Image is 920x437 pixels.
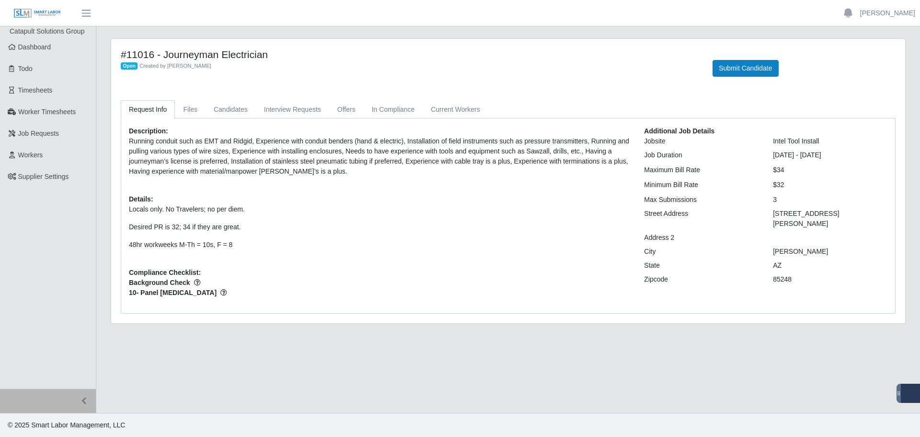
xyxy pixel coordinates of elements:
[766,260,895,271] div: AZ
[644,127,714,135] b: Additional Job Details
[364,100,423,119] a: In Compliance
[129,195,153,203] b: Details:
[129,278,630,288] span: Background Check
[121,48,698,60] h4: #11016 - Journeyman Electrician
[129,127,168,135] b: Description:
[766,136,895,146] div: Intel Tool Install
[129,240,630,250] p: 48hr workweeks M-Th = 10s, F = 8
[637,180,766,190] div: Minimum Bill Rate
[18,65,33,72] span: Todo
[18,43,51,51] span: Dashboard
[766,274,895,284] div: 85248
[766,180,895,190] div: $32
[129,288,630,298] span: 10- Panel [MEDICAL_DATA]
[18,86,53,94] span: Timesheets
[206,100,256,119] a: Candidates
[766,247,895,257] div: [PERSON_NAME]
[129,222,630,232] p: Desired PR is 32; 34 if they are great.
[8,421,125,429] span: © 2025 Smart Labor Management, LLC
[423,100,488,119] a: Current Workers
[256,100,329,119] a: Interview Requests
[121,62,138,70] span: Open
[329,100,364,119] a: Offers
[860,8,915,18] a: [PERSON_NAME]
[175,100,206,119] a: Files
[637,233,766,243] div: Address 2
[637,150,766,160] div: Job Duration
[637,209,766,229] div: Street Address
[18,151,43,159] span: Workers
[139,63,211,69] span: Created by [PERSON_NAME]
[637,247,766,257] div: City
[766,150,895,160] div: [DATE] - [DATE]
[637,136,766,146] div: Jobsite
[129,269,201,276] b: Compliance Checklist:
[637,260,766,271] div: State
[18,173,69,180] span: Supplier Settings
[129,204,630,214] p: Locals only. No Travelers; no per diem.
[766,209,895,229] div: [STREET_ADDRESS][PERSON_NAME]
[637,274,766,284] div: Zipcode
[637,195,766,205] div: Max Submissions
[713,60,778,77] button: Submit Candidate
[766,195,895,205] div: 3
[121,100,175,119] a: Request Info
[18,108,76,116] span: Worker Timesheets
[637,165,766,175] div: Maximum Bill Rate
[18,130,59,137] span: Job Requests
[13,8,61,19] img: SLM Logo
[129,136,630,177] p: Running conduit such as EMT and Ridgid, Experience with conduit benders (hand & electric), Instal...
[766,165,895,175] div: $34
[10,27,84,35] span: Catapult Solutions Group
